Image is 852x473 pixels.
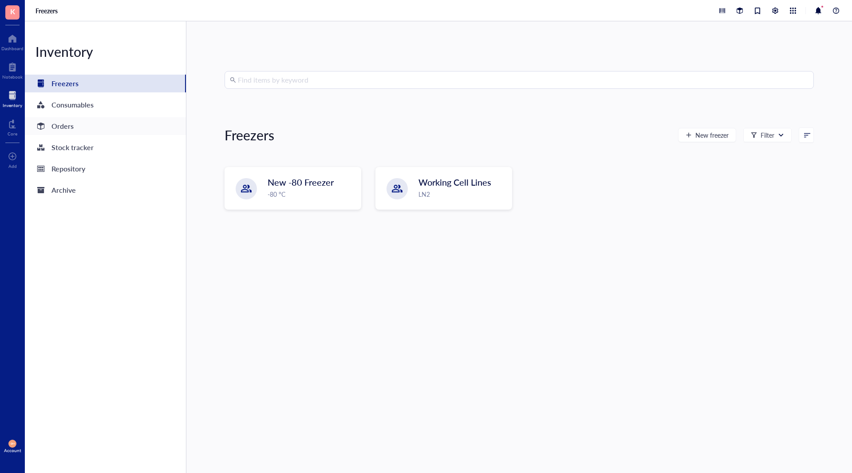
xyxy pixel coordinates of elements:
div: Notebook [2,74,23,79]
a: Archive [25,181,186,199]
div: Freezers [51,77,79,90]
a: Freezers [25,75,186,92]
span: K [10,6,15,17]
div: Core [8,131,17,136]
a: Consumables [25,96,186,114]
div: Inventory [3,103,22,108]
div: Dashboard [1,46,24,51]
span: DM [10,442,15,445]
button: New freezer [678,128,736,142]
a: Freezers [35,7,59,15]
div: Add [8,163,17,169]
div: LN2 [418,189,506,199]
div: Filter [761,130,774,140]
span: Working Cell Lines [418,176,491,188]
div: Consumables [51,99,94,111]
a: Repository [25,160,186,178]
a: Orders [25,117,186,135]
a: Stock tracker [25,139,186,156]
span: New freezer [695,131,729,139]
div: -80 °C [268,189,355,199]
div: Inventory [25,43,186,60]
div: Account [4,448,21,453]
a: Dashboard [1,32,24,51]
a: Core [8,117,17,136]
span: New -80 Freezer [268,176,334,188]
div: Archive [51,184,76,196]
div: Repository [51,163,85,175]
a: Notebook [2,60,23,79]
div: Stock tracker [51,141,94,154]
a: Inventory [3,88,22,108]
div: Orders [51,120,74,132]
div: Freezers [225,126,274,144]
